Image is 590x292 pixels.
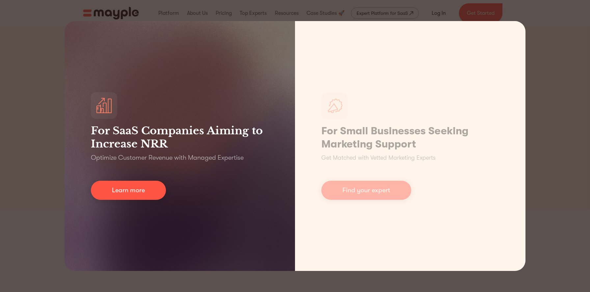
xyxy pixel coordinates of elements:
a: Learn more [91,181,166,200]
a: Find your expert [321,181,411,200]
h1: For Small Businesses Seeking Marketing Support [321,124,499,151]
h3: For SaaS Companies Aiming to Increase NRR [91,124,269,150]
p: Get Matched with Vetted Marketing Experts [321,153,436,162]
p: Optimize Customer Revenue with Managed Expertise [91,153,244,162]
